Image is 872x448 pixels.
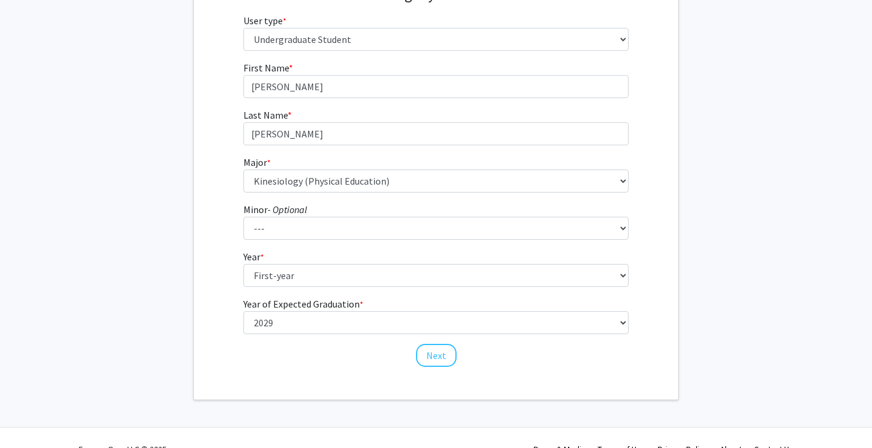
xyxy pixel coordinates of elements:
button: Next [416,344,457,367]
i: - Optional [268,203,307,216]
span: First Name [243,62,289,74]
label: Year [243,249,264,264]
span: Last Name [243,109,288,121]
label: Major [243,155,271,170]
label: Year of Expected Graduation [243,297,363,311]
label: Minor [243,202,307,217]
label: User type [243,13,286,28]
iframe: Chat [9,394,51,439]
